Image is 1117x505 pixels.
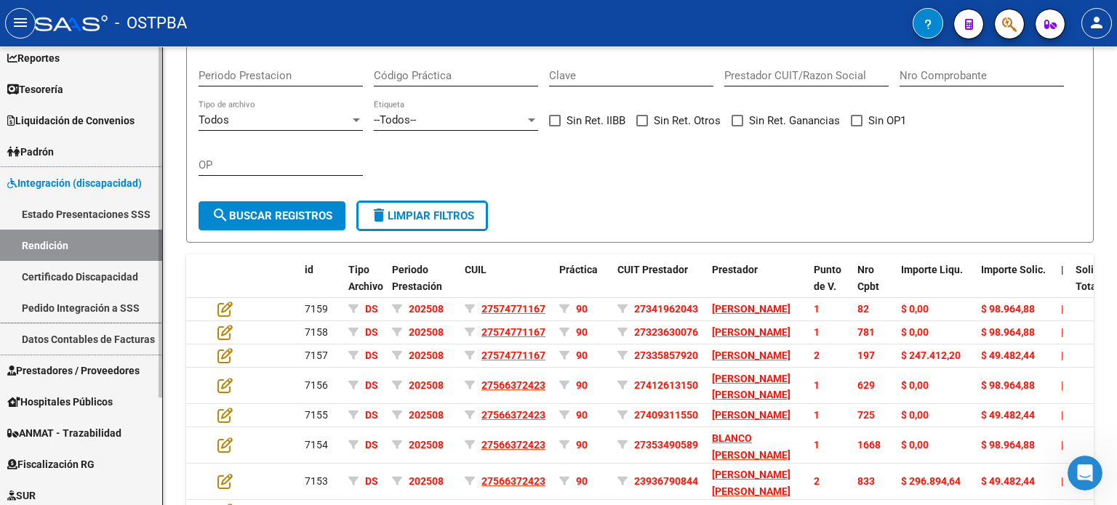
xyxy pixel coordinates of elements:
span: 27323630076 [634,326,698,338]
datatable-header-cell: Importe Solic. [975,254,1055,318]
span: $ 98.964,88 [981,439,1035,451]
span: 781 [857,326,875,338]
span: DS [365,303,378,315]
span: 90 [576,303,588,315]
div: 7153 [305,473,337,490]
span: Limpiar filtros [370,209,474,222]
span: 1 [814,326,820,338]
span: CUIT Prestador [617,264,688,275]
span: 833 [857,475,875,487]
mat-icon: search [212,206,229,224]
span: | [1061,475,1064,487]
span: $ 247.412,20 [901,350,961,361]
span: 1 [814,439,820,451]
span: - OSTPBA [115,7,187,39]
span: 1 [814,303,820,315]
div: 7159 [305,301,337,318]
span: ANMAT - Trazabilidad [7,425,121,441]
span: 27409311550 [634,409,698,421]
span: Prestadores / Proveedores [7,363,140,379]
span: $ 49.482,44 [981,350,1035,361]
datatable-header-cell: CUIT Prestador [612,254,706,318]
span: 27574771167 [481,326,545,338]
span: 27412613150 [634,379,698,391]
datatable-header-cell: Prestador [706,254,808,318]
span: 202508 [409,439,444,451]
span: Padrón [7,144,54,160]
datatable-header-cell: Práctica [553,254,612,318]
span: Importe Solic. [981,264,1046,275]
iframe: Intercom live chat [1068,456,1102,490]
div: 7154 [305,437,337,453]
span: 202508 [409,326,444,338]
span: Punto de V. [814,264,841,292]
span: DS [365,409,378,421]
span: $ 296.894,64 [901,475,961,487]
span: 90 [576,439,588,451]
datatable-header-cell: | [1055,254,1070,318]
span: $ 49.482,44 [981,409,1035,421]
span: $ 98.964,88 [981,326,1035,338]
span: $ 98.964,88 [981,303,1035,315]
mat-icon: menu [12,14,29,31]
span: Hospitales Públicos [7,394,113,410]
span: $ 0,00 [901,379,929,391]
datatable-header-cell: id [299,254,343,318]
span: Periodo Prestación [392,264,442,292]
span: 27353490589 [634,439,698,451]
span: 197 [857,350,875,361]
span: 27574771167 [481,350,545,361]
span: [PERSON_NAME] [712,409,790,421]
span: Importe Liqu. [901,264,963,275]
span: [PERSON_NAME] [712,326,790,338]
span: DS [365,439,378,451]
span: $ 0,00 [901,439,929,451]
span: 90 [576,409,588,421]
span: 27341962043 [634,303,698,315]
span: | [1061,326,1064,338]
div: 7158 [305,324,337,341]
span: 23936790844 [634,475,698,487]
div: 7156 [305,377,337,394]
span: id [305,264,313,275]
span: | [1061,379,1064,391]
span: SUR [7,488,36,504]
datatable-header-cell: Tipo Archivo [343,254,386,318]
span: 1 [814,409,820,421]
datatable-header-cell: CUIL [459,254,553,318]
span: DS [365,475,378,487]
span: 202508 [409,350,444,361]
span: 629 [857,379,875,391]
mat-icon: delete [370,206,388,224]
span: Fiscalización RG [7,456,95,472]
span: 1668 [857,439,881,451]
span: Nro Cpbt [857,264,879,292]
span: 82 [857,303,869,315]
span: 202508 [409,379,444,391]
span: 1 [814,379,820,391]
span: 725 [857,409,875,421]
span: [PERSON_NAME] [PERSON_NAME] [712,469,790,497]
span: 27566372423 [481,439,545,451]
span: 90 [576,350,588,361]
span: 202508 [409,409,444,421]
datatable-header-cell: Nro Cpbt [852,254,895,318]
span: [PERSON_NAME] [PERSON_NAME] [712,373,790,401]
span: 27566372423 [481,475,545,487]
datatable-header-cell: Punto de V. [808,254,852,318]
span: $ 98.964,88 [981,379,1035,391]
span: 27335857920 [634,350,698,361]
span: 90 [576,475,588,487]
div: 7155 [305,407,337,424]
span: DS [365,379,378,391]
span: Reportes [7,50,60,66]
span: | [1061,439,1064,451]
datatable-header-cell: Importe Liqu. [895,254,975,318]
span: 90 [576,326,588,338]
span: Liquidación de Convenios [7,113,135,129]
span: CUIL [465,264,487,275]
span: --Todos-- [374,113,416,126]
span: Sin Ret. IIBB [566,112,625,129]
span: $ 49.482,44 [981,475,1035,487]
span: $ 0,00 [901,326,929,338]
